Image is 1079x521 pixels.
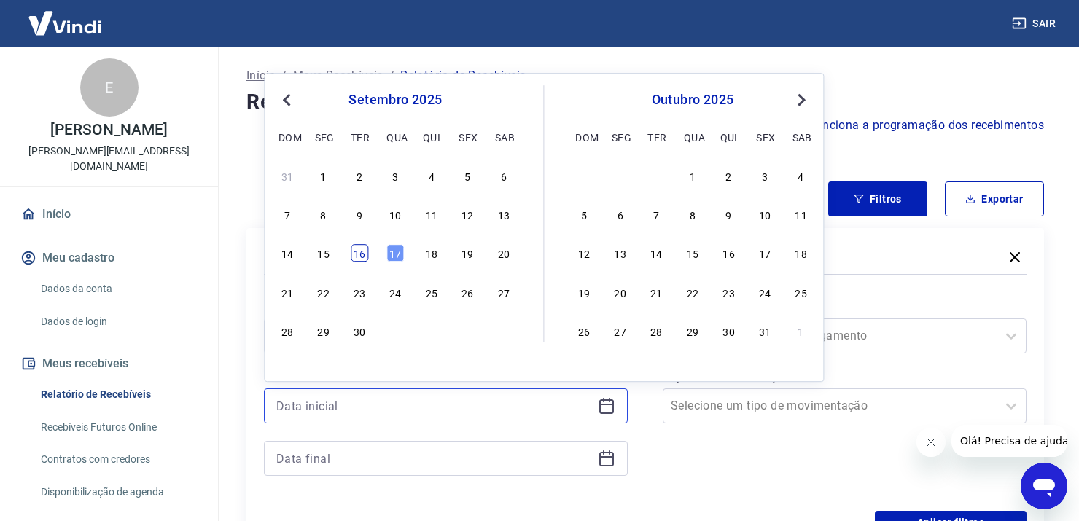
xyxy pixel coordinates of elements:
button: Exportar [945,181,1044,216]
div: Choose quinta-feira, 11 de setembro de 2025 [423,205,440,223]
div: month 2025-10 [574,165,812,341]
div: Choose segunda-feira, 29 de setembro de 2025 [612,167,629,184]
p: [PERSON_NAME] [50,122,167,138]
div: Choose quinta-feira, 25 de setembro de 2025 [423,283,440,301]
div: qua [684,128,701,146]
a: Dados de login [35,307,200,337]
div: Choose quinta-feira, 16 de outubro de 2025 [720,245,738,262]
div: qui [423,128,440,146]
div: ter [647,128,665,146]
div: Choose sábado, 13 de setembro de 2025 [495,205,513,223]
div: Choose quinta-feira, 18 de setembro de 2025 [423,245,440,262]
div: Choose terça-feira, 28 de outubro de 2025 [647,322,665,340]
div: qua [386,128,404,146]
div: Choose quarta-feira, 15 de outubro de 2025 [684,245,701,262]
div: E [80,58,139,117]
div: month 2025-09 [276,165,514,341]
div: Choose quinta-feira, 30 de outubro de 2025 [720,322,738,340]
div: Choose segunda-feira, 8 de setembro de 2025 [315,205,332,223]
div: Choose sábado, 1 de novembro de 2025 [792,322,810,340]
div: Choose segunda-feira, 1 de setembro de 2025 [315,167,332,184]
div: Choose sexta-feira, 26 de setembro de 2025 [459,283,476,301]
button: Sair [1009,10,1062,37]
div: Choose quinta-feira, 2 de outubro de 2025 [720,167,738,184]
div: Choose sexta-feira, 10 de outubro de 2025 [756,205,774,223]
div: Choose quarta-feira, 1 de outubro de 2025 [684,167,701,184]
div: Choose segunda-feira, 15 de setembro de 2025 [315,245,332,262]
div: Choose terça-feira, 2 de setembro de 2025 [351,167,368,184]
div: qui [720,128,738,146]
a: Dados da conta [35,274,200,304]
div: Choose segunda-feira, 22 de setembro de 2025 [315,283,332,301]
div: Choose terça-feira, 23 de setembro de 2025 [351,283,368,301]
div: Choose quinta-feira, 9 de outubro de 2025 [720,205,738,223]
div: Choose domingo, 12 de outubro de 2025 [575,245,593,262]
h4: Relatório de Recebíveis [246,87,1044,117]
div: Choose quarta-feira, 1 de outubro de 2025 [386,322,404,340]
div: Choose terça-feira, 30 de setembro de 2025 [647,167,665,184]
div: Choose domingo, 28 de setembro de 2025 [278,322,296,340]
a: Início [246,67,276,85]
p: [PERSON_NAME][EMAIL_ADDRESS][DOMAIN_NAME] [12,144,206,174]
div: sab [495,128,513,146]
div: Choose sábado, 27 de setembro de 2025 [495,283,513,301]
div: Choose quarta-feira, 29 de outubro de 2025 [684,322,701,340]
div: Choose quinta-feira, 2 de outubro de 2025 [423,322,440,340]
a: Recebíveis Futuros Online [35,412,200,442]
div: sex [756,128,774,146]
div: Choose domingo, 19 de outubro de 2025 [575,283,593,301]
button: Next Month [792,91,810,109]
div: sab [792,128,810,146]
div: Choose domingo, 31 de agosto de 2025 [278,167,296,184]
div: Choose sábado, 20 de setembro de 2025 [495,245,513,262]
input: Data final [276,447,592,469]
div: Choose sexta-feira, 3 de outubro de 2025 [459,322,476,340]
div: setembro 2025 [276,91,514,109]
button: Previous Month [278,91,295,109]
label: Tipo de Movimentação [666,368,1024,385]
button: Meu cadastro [17,242,200,274]
div: sex [459,128,476,146]
div: Choose sexta-feira, 3 de outubro de 2025 [756,167,774,184]
div: Choose sábado, 4 de outubro de 2025 [792,167,810,184]
div: Choose domingo, 14 de setembro de 2025 [278,245,296,262]
p: / [281,67,287,85]
div: Choose quinta-feira, 23 de outubro de 2025 [720,283,738,301]
div: Choose quarta-feira, 8 de outubro de 2025 [684,205,701,223]
div: Choose segunda-feira, 13 de outubro de 2025 [612,245,629,262]
div: Choose segunda-feira, 20 de outubro de 2025 [612,283,629,301]
iframe: Botão para abrir a janela de mensagens [1021,463,1067,509]
div: Choose terça-feira, 14 de outubro de 2025 [647,245,665,262]
input: Data inicial [276,395,592,417]
div: dom [575,128,593,146]
p: Relatório de Recebíveis [400,67,526,85]
div: ter [351,128,368,146]
div: Choose terça-feira, 30 de setembro de 2025 [351,322,368,340]
div: Choose domingo, 7 de setembro de 2025 [278,205,296,223]
div: Choose sábado, 6 de setembro de 2025 [495,167,513,184]
iframe: Fechar mensagem [916,428,946,457]
div: Choose quarta-feira, 3 de setembro de 2025 [386,167,404,184]
a: Meus Recebíveis [293,67,383,85]
div: Choose domingo, 5 de outubro de 2025 [575,205,593,223]
div: Choose terça-feira, 16 de setembro de 2025 [351,245,368,262]
button: Filtros [828,181,927,216]
div: Choose sexta-feira, 17 de outubro de 2025 [756,245,774,262]
div: Choose sexta-feira, 5 de setembro de 2025 [459,167,476,184]
div: Choose quarta-feira, 22 de outubro de 2025 [684,283,701,301]
a: Relatório de Recebíveis [35,380,200,410]
div: seg [315,128,332,146]
a: Início [17,198,200,230]
div: Choose terça-feira, 9 de setembro de 2025 [351,205,368,223]
div: Choose segunda-feira, 6 de outubro de 2025 [612,205,629,223]
div: Choose sexta-feira, 31 de outubro de 2025 [756,322,774,340]
div: Choose terça-feira, 21 de outubro de 2025 [647,283,665,301]
div: Choose sexta-feira, 24 de outubro de 2025 [756,283,774,301]
div: seg [612,128,629,146]
button: Meus recebíveis [17,348,200,380]
div: Choose domingo, 28 de setembro de 2025 [575,167,593,184]
p: / [389,67,394,85]
div: Choose segunda-feira, 27 de outubro de 2025 [612,322,629,340]
div: Choose segunda-feira, 29 de setembro de 2025 [315,322,332,340]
